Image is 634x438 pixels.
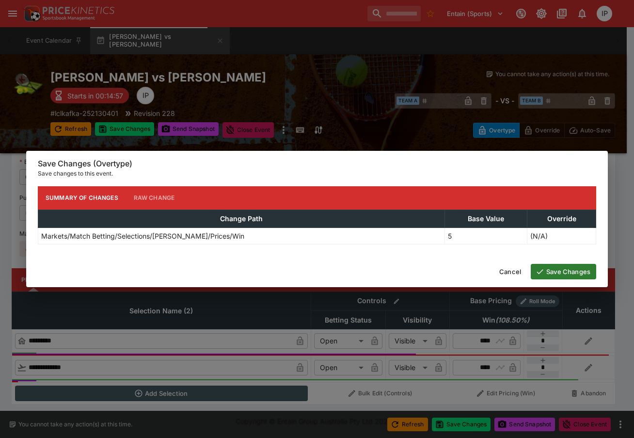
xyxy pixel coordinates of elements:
[527,210,596,227] th: Override
[38,159,596,169] h6: Save Changes (Overtype)
[531,264,596,279] button: Save Changes
[126,186,183,210] button: Raw Change
[444,227,527,244] td: 5
[38,169,596,178] p: Save changes to this event.
[527,227,596,244] td: (N/A)
[38,210,445,227] th: Change Path
[41,231,244,241] p: Markets/Match Betting/Selections/[PERSON_NAME]/Prices/Win
[493,264,527,279] button: Cancel
[444,210,527,227] th: Base Value
[38,186,126,210] button: Summary of Changes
